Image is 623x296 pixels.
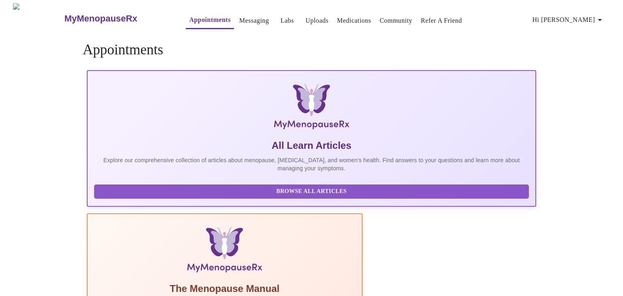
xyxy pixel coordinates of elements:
a: Appointments [189,14,230,26]
a: Medications [337,15,371,26]
a: Uploads [305,15,329,26]
button: Labs [274,13,300,29]
a: Community [380,15,412,26]
img: Menopause Manual [135,227,314,276]
a: Browse All Articles [94,187,531,194]
img: MyMenopauseRx Logo [13,3,63,34]
button: Browse All Articles [94,184,529,199]
h5: All Learn Articles [94,139,529,152]
a: Labs [281,15,294,26]
button: Hi [PERSON_NAME] [529,12,608,28]
button: Messaging [236,13,272,29]
a: Messaging [239,15,269,26]
h5: The Menopause Manual [94,282,355,295]
button: Medications [334,13,374,29]
a: MyMenopauseRx [63,4,170,33]
a: Refer a Friend [421,15,462,26]
img: MyMenopauseRx Logo [161,84,461,133]
button: Appointments [186,12,234,29]
span: Browse All Articles [102,187,521,197]
span: Hi [PERSON_NAME] [533,14,605,26]
button: Uploads [302,13,332,29]
button: Refer a Friend [418,13,466,29]
button: Community [376,13,416,29]
h4: Appointments [83,42,540,58]
p: Explore our comprehensive collection of articles about menopause, [MEDICAL_DATA], and women's hea... [94,156,529,172]
h3: MyMenopauseRx [64,13,137,24]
